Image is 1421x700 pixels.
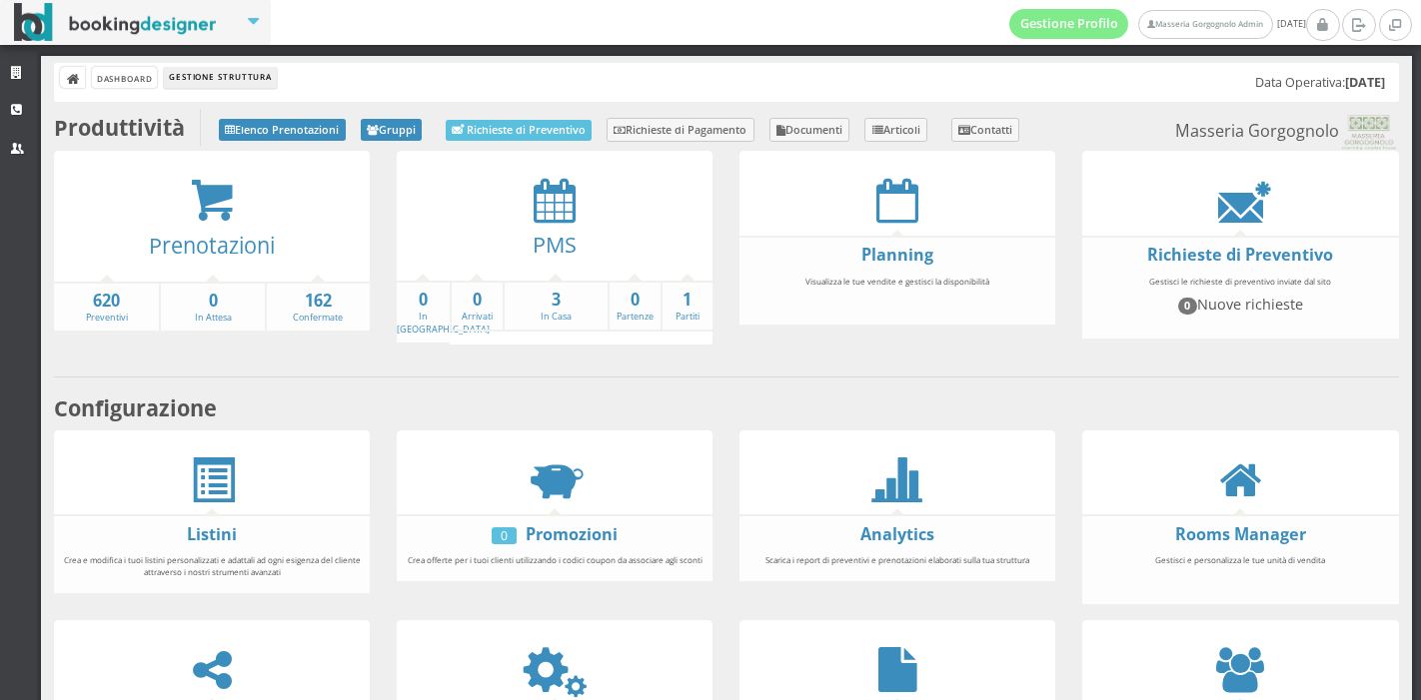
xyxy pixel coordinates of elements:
[739,267,1055,320] div: Visualizza le tue vendite e gestisci la disponibilità
[1345,74,1385,91] b: [DATE]
[864,118,927,142] a: Articoli
[54,545,370,586] div: Crea e modifica i tuoi listini personalizzati e adattali ad ogni esigenza del cliente attraverso ...
[149,231,275,260] a: Prenotazioni
[1082,545,1398,598] div: Gestisci e personalizza le tue unità di vendita
[1009,9,1129,39] a: Gestione Profilo
[452,289,503,312] strong: 0
[769,118,850,142] a: Documenti
[1175,115,1398,151] small: Masseria Gorgognolo
[505,289,608,312] strong: 3
[1175,523,1306,545] a: Rooms Manager
[54,393,217,422] b: Configurazione
[860,523,934,545] a: Analytics
[663,289,713,324] a: 1Partiti
[92,67,157,88] a: Dashboard
[526,523,618,545] a: Promozioni
[397,545,712,575] div: Crea offerte per i tuoi clienti utilizzando i codici coupon da associare agli sconti
[1339,115,1398,151] img: 0603869b585f11eeb13b0a069e529790.png
[54,113,185,142] b: Produttività
[1255,75,1385,90] h5: Data Operativa:
[14,3,217,42] img: BookingDesigner.com
[1091,296,1389,314] h4: Nuove richieste
[505,289,608,324] a: 3In Casa
[1082,267,1398,333] div: Gestisci le richieste di preventivo inviate dal sito
[610,289,661,324] a: 0Partenze
[663,289,713,312] strong: 1
[607,118,754,142] a: Richieste di Pagamento
[1009,9,1306,39] span: [DATE]
[161,290,264,313] strong: 0
[533,230,577,259] a: PMS
[397,289,450,312] strong: 0
[861,244,933,266] a: Planning
[54,290,159,313] strong: 620
[219,119,346,141] a: Elenco Prenotazioni
[361,119,423,141] a: Gruppi
[452,289,503,324] a: 0Arrivati
[446,120,592,141] a: Richieste di Preventivo
[1147,244,1333,266] a: Richieste di Preventivo
[1138,10,1272,39] a: Masseria Gorgognolo Admin
[187,523,237,545] a: Listini
[54,290,159,325] a: 620Preventivi
[164,67,276,89] li: Gestione Struttura
[1178,298,1198,314] span: 0
[739,545,1055,575] div: Scarica i report di preventivi e prenotazioni elaborati sulla tua struttura
[951,118,1020,142] a: Contatti
[267,290,370,313] strong: 162
[161,290,264,325] a: 0In Attesa
[267,290,370,325] a: 162Confermate
[397,289,490,336] a: 0In [GEOGRAPHIC_DATA]
[492,527,517,544] div: 0
[610,289,661,312] strong: 0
